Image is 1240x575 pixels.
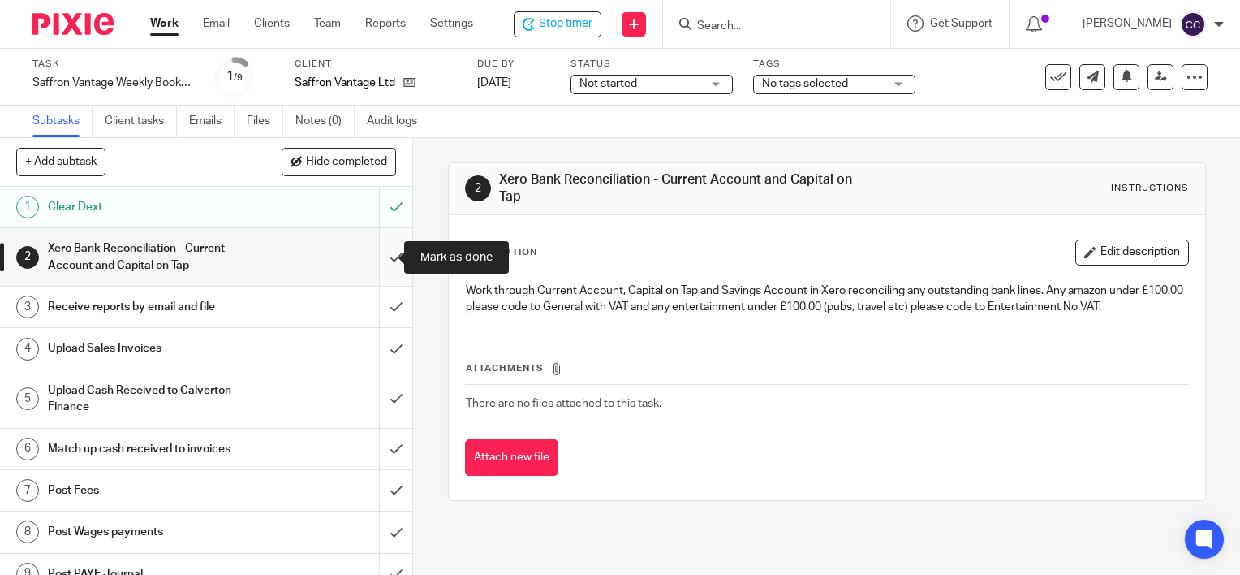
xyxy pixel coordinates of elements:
[48,195,258,219] h1: Clear Dext
[150,15,179,32] a: Work
[32,13,114,35] img: Pixie
[16,338,39,361] div: 4
[499,171,861,206] h1: Xero Bank Reconciliation - Current Account and Capital on Tap
[48,295,258,319] h1: Receive reports by email and file
[16,387,39,410] div: 5
[105,106,177,137] a: Client tasks
[466,283,1188,316] p: Work through Current Account, Capital on Tap and Savings Account in Xero reconciling any outstand...
[1083,15,1172,32] p: [PERSON_NAME]
[234,73,243,82] small: /9
[570,58,733,71] label: Status
[16,438,39,460] div: 6
[514,11,601,37] div: Saffron Vantage Ltd - Saffron Vantage Weekly Bookkeeping
[477,58,550,71] label: Due by
[16,246,39,269] div: 2
[295,106,355,137] a: Notes (0)
[930,18,992,29] span: Get Support
[477,77,511,89] span: [DATE]
[48,520,258,544] h1: Post Wages payments
[189,106,235,137] a: Emails
[466,364,544,373] span: Attachments
[282,148,396,175] button: Hide completed
[695,19,842,34] input: Search
[48,478,258,503] h1: Post Fees
[16,521,39,543] div: 8
[16,296,39,318] div: 3
[579,78,637,89] span: Not started
[295,75,395,91] p: Saffron Vantage Ltd
[48,236,258,278] h1: Xero Bank Reconciliation - Current Account and Capital on Tap
[32,106,93,137] a: Subtasks
[365,15,406,32] a: Reports
[466,398,661,409] span: There are no files attached to this task.
[32,75,195,91] div: Saffron Vantage Weekly Bookkeeping
[367,106,429,137] a: Audit logs
[203,15,230,32] a: Email
[762,78,848,89] span: No tags selected
[539,15,592,32] span: Stop timer
[1180,11,1206,37] img: svg%3E
[247,106,283,137] a: Files
[16,479,39,502] div: 7
[16,148,105,175] button: + Add subtask
[48,336,258,361] h1: Upload Sales Invoices
[48,437,258,461] h1: Match up cash received to invoices
[295,58,457,71] label: Client
[48,378,258,420] h1: Upload Cash Received to Calverton Finance
[32,58,195,71] label: Task
[254,15,290,32] a: Clients
[753,58,915,71] label: Tags
[16,196,39,218] div: 1
[1111,182,1189,195] div: Instructions
[314,15,341,32] a: Team
[465,175,491,201] div: 2
[465,439,558,476] button: Attach new file
[226,67,243,86] div: 1
[1075,240,1189,266] button: Edit description
[306,156,387,169] span: Hide completed
[430,15,473,32] a: Settings
[465,246,537,259] p: Description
